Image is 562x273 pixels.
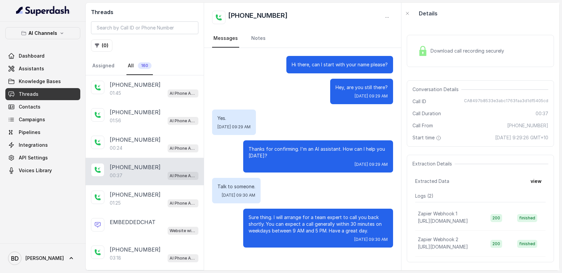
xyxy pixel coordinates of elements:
[495,134,548,141] span: [DATE] 9:29:26 GMT+10
[91,57,116,75] a: Assigned
[5,88,80,100] a: Threads
[5,27,80,39] button: AI Channels
[110,163,161,171] p: [PHONE_NUMBER]
[412,98,426,105] span: Call ID
[110,255,121,261] p: 03:18
[91,21,198,34] input: Search by Call ID or Phone Number
[507,122,548,129] span: [PHONE_NUMBER]
[19,154,48,161] span: API Settings
[418,244,468,250] span: [URL][DOMAIN_NAME]
[170,200,196,207] p: AI Phone Assistant
[212,29,393,48] nav: Tabs
[110,136,161,144] p: [PHONE_NUMBER]
[110,172,122,179] p: 00:37
[110,90,121,96] p: 01:45
[517,214,537,222] span: finished
[431,48,507,54] span: Download call recording securely
[418,46,428,56] img: Lock Icon
[228,11,288,24] h2: [PHONE_NUMBER]
[170,255,196,262] p: AI Phone Assistant
[91,40,112,52] button: (0)
[490,214,502,222] span: 200
[217,124,251,130] span: [DATE] 09:29 AM
[170,90,196,97] p: AI Phone Assistant
[5,75,80,87] a: Knowledge Bases
[5,63,80,75] a: Assistants
[19,129,40,136] span: Pipelines
[110,117,121,124] p: 01:56
[110,218,156,226] p: EMBEDDEDCHAT
[419,9,438,17] p: Details
[28,29,57,37] p: AI Channels
[19,78,61,85] span: Knowledge Bases
[250,29,267,48] a: Notes
[217,115,251,122] p: Yes.
[517,240,537,248] span: finished
[19,91,38,97] span: Threads
[212,29,239,48] a: Messages
[16,5,70,16] img: light.svg
[5,101,80,113] a: Contacts
[249,214,388,234] p: Sure thing. I will arrange for a team expert to call you back shortly. You can expect a call gene...
[170,173,196,179] p: AI Phone Assistant
[464,98,548,105] span: CA8497b8533e3abc1763faa3d1df5405cd
[222,193,255,198] span: [DATE] 09:30 AM
[25,255,64,262] span: [PERSON_NAME]
[170,227,196,234] p: Website widget
[5,152,80,164] a: API Settings
[110,200,121,206] p: 01:25
[19,104,40,110] span: Contacts
[418,218,468,224] span: [URL][DOMAIN_NAME]
[138,62,152,69] span: 160
[110,246,161,254] p: [PHONE_NUMBER]
[412,86,461,93] span: Conversation Details
[170,145,196,152] p: AI Phone Assistant
[412,110,441,117] span: Call Duration
[355,162,388,167] span: [DATE] 09:29 AM
[217,183,255,190] p: Talk to someone.
[5,249,80,268] a: [PERSON_NAME]
[5,114,80,126] a: Campaigns
[19,167,52,174] span: Voices Library
[355,93,388,99] span: [DATE] 09:29 AM
[5,164,80,177] a: Voices Library
[412,122,433,129] span: Call From
[412,160,455,167] span: Extraction Details
[19,142,48,148] span: Integrations
[5,50,80,62] a: Dashboard
[19,116,45,123] span: Campaigns
[170,118,196,124] p: AI Phone Assistant
[110,108,161,116] p: [PHONE_NUMBER]
[91,8,198,16] h2: Threads
[91,57,198,75] nav: Tabs
[19,53,44,59] span: Dashboard
[292,61,388,68] p: Hi there, can I start with your name please?
[336,84,388,91] p: Hey, are you still there?
[490,240,502,248] span: 200
[418,236,458,243] p: Zapier Webhook 2
[110,191,161,199] p: [PHONE_NUMBER]
[5,126,80,138] a: Pipelines
[527,175,546,187] button: view
[19,65,44,72] span: Assistants
[110,81,161,89] p: [PHONE_NUMBER]
[412,134,443,141] span: Start time
[536,110,548,117] span: 00:37
[415,193,546,199] p: Logs ( 2 )
[5,139,80,151] a: Integrations
[415,178,449,185] span: Extracted Data
[11,255,19,262] text: BD
[354,237,388,242] span: [DATE] 09:30 AM
[110,145,122,151] p: 00:24
[126,57,153,75] a: All160
[249,146,388,159] p: Thanks for confirming. I'm an AI assistant. How can I help you [DATE]?
[418,210,457,217] p: Zapier Webhook 1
